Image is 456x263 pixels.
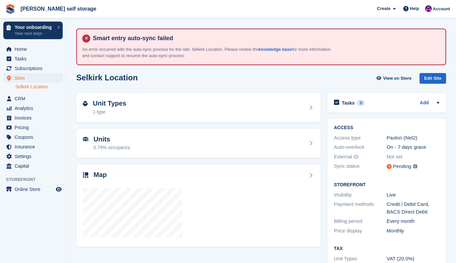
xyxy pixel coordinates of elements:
div: External ID [334,153,387,161]
a: menu [3,152,63,161]
a: menu [3,54,63,63]
img: unit-icn-7be61d7bf1b0ce9d3e12c5938cc71ed9869f7b940bace4675aadf7bd6d80202e.svg [83,137,88,141]
a: menu [3,64,63,73]
a: Units 0.79% occupancy [76,129,321,158]
div: Unit Types [334,255,387,263]
h2: Unit Types [93,100,126,107]
h4: Smart entry auto-sync failed [90,35,440,42]
div: Visibility [334,191,387,199]
img: unit-type-icn-2b2737a686de81e16bb02015468b77c625bbabd49415b5ef34ead5e3b44a266d.svg [83,101,88,106]
div: On - 7 days grace [387,143,439,151]
a: [PERSON_NAME] self storage [18,3,99,14]
a: Preview store [55,185,63,193]
div: Edit Site [420,73,446,84]
div: Every month [387,218,439,225]
a: menu [3,73,63,83]
a: knowledge base [259,47,292,52]
h2: Selkirk Location [76,73,138,82]
a: menu [3,132,63,142]
span: Tasks [15,54,54,63]
div: Live [387,191,439,199]
span: Invoices [15,113,54,123]
h2: Tasks [342,100,355,106]
p: An error occurred with the auto-sync process for the site: Selkirk Location. Please review the fo... [82,46,331,59]
a: menu [3,142,63,151]
h2: ACCESS [334,125,439,131]
div: Price display [334,227,387,235]
div: 1 type [93,109,126,116]
div: Auto-overlock [334,143,387,151]
div: Pending [393,163,411,170]
span: Storefront [6,176,66,183]
h2: Units [94,135,130,143]
span: Online Store [15,185,54,194]
span: CRM [15,94,54,103]
span: Home [15,44,54,54]
a: Add [420,99,429,107]
span: Pricing [15,123,54,132]
img: map-icn-33ee37083ee616e46c38cad1a60f524a97daa1e2b2c8c0bc3eb3415660979fc1.svg [83,172,88,178]
img: Yvonne Henderson [425,5,432,12]
span: Capital [15,161,54,171]
span: Subscriptions [15,64,54,73]
h2: Storefront [334,182,439,188]
span: Settings [15,152,54,161]
a: Map [76,164,321,247]
div: Payment methods [334,201,387,216]
span: Create [377,5,390,12]
img: icon-info-grey-7440780725fd019a000dd9b08b2336e03edf1995a4989e88bcd33f0948082b44.svg [413,164,417,168]
a: menu [3,44,63,54]
a: Your onboarding View next steps [3,22,63,39]
a: menu [3,123,63,132]
a: Edit Site [420,73,446,87]
h2: Map [94,171,107,179]
div: Credit / Debit Card, BACS Direct Debit [387,201,439,216]
div: Monthly [387,227,439,235]
span: Analytics [15,104,54,113]
a: View on Store [375,73,414,84]
a: menu [3,161,63,171]
div: Billing period [334,218,387,225]
a: menu [3,104,63,113]
a: menu [3,113,63,123]
p: View next steps [15,31,54,37]
div: Paxton (Net2) [387,134,439,142]
div: VAT (20.0%) [387,255,439,263]
a: Unit Types 1 type [76,93,321,122]
div: Not set [387,153,439,161]
span: Insurance [15,142,54,151]
span: Sites [15,73,54,83]
p: Your onboarding [15,25,54,30]
span: Coupons [15,132,54,142]
div: Sync status [334,162,387,171]
span: Help [410,5,419,12]
a: Selkirk Location [15,84,63,90]
span: Account [433,6,450,12]
div: Access type [334,134,387,142]
div: 0 [357,100,365,106]
div: 0.79% occupancy [94,144,130,151]
a: menu [3,185,63,194]
span: View on Store [383,75,412,82]
img: stora-icon-8386f47178a22dfd0bd8f6a31ec36ba5ce8667c1dd55bd0f319d3a0aa187defe.svg [5,4,15,14]
h2: Tax [334,246,439,251]
a: menu [3,94,63,103]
